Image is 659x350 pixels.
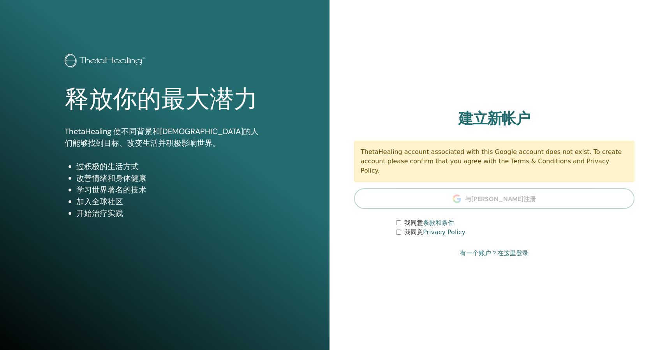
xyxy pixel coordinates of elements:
[423,228,465,236] a: Privacy Policy
[76,161,265,172] li: 过积极的生活方式
[460,249,529,258] a: 有一个账户？在这里登录
[65,126,265,149] p: ThetaHealing 使不同背景和[DEMOGRAPHIC_DATA]的人们能够找到目标、改变生活并积极影响世界。
[76,196,265,207] li: 加入全球社区
[423,219,454,226] a: 条款和条件
[76,207,265,219] li: 开始治疗实践
[76,172,265,184] li: 改善情绪和身体健康
[76,184,265,196] li: 学习世界著名的技术
[354,141,634,182] div: ThetaHealing account associated with this Google account does not exist. To create account please...
[354,110,634,128] h2: 建立新帐户
[404,228,465,237] label: 我同意
[65,85,265,114] h1: 释放你的最大潜力
[404,218,454,228] label: 我同意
